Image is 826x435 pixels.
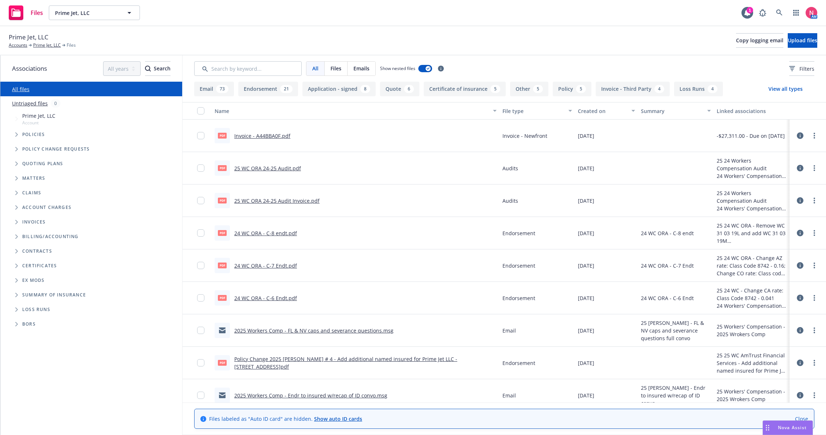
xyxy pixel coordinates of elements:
[0,229,182,331] div: Folder Tree Example
[234,165,301,172] a: 25 WC ORA 24-25 Audit.pdf
[234,230,297,237] a: 24 WC ORA - C-8 endt.pdf
[578,229,594,237] span: [DATE]
[533,85,543,93] div: 5
[717,107,787,115] div: Linked associations
[641,262,694,269] span: 24 WC ORA - C-7 Endt
[22,112,55,120] span: Prime Jet, LLC
[67,42,76,48] span: Files
[641,294,694,302] span: 24 WC ORA - C-6 Endt
[717,172,787,180] div: 24 Workers' Compensation
[22,176,45,180] span: Matters
[197,107,204,114] input: Select all
[9,32,48,42] span: Prime Jet, LLC
[578,107,627,115] div: Created on
[578,164,594,172] span: [DATE]
[212,102,500,120] button: Name
[502,294,535,302] span: Endorsement
[575,102,638,120] button: Created on
[145,61,171,76] button: SearchSearch
[717,205,787,212] div: 24 Workers' Compensation
[736,37,783,44] span: Copy logging email
[215,107,489,115] div: Name
[763,421,772,435] div: Drag to move
[51,99,60,108] div: 0
[502,327,516,334] span: Email
[641,107,703,115] div: Summary
[218,198,227,203] span: pdf
[353,65,369,72] span: Emails
[717,352,787,374] div: 25 25 WC AmTrust Financial Services - Add additional named insured for Prime Jet LLC - [STREET_AD...
[795,415,808,423] a: Close
[510,82,548,96] button: Other
[788,33,817,48] button: Upload files
[197,132,204,139] input: Toggle Row Selected
[641,229,694,237] span: 24 WC ORA - C-8 endt
[197,262,204,269] input: Toggle Row Selected
[810,358,819,367] a: more
[424,82,506,96] button: Certificate of insurance
[33,42,61,48] a: Prime Jet, LLC
[312,65,318,72] span: All
[789,65,814,73] span: Filters
[717,388,787,403] div: 25 Workers' Compensation - 2025 Wrokers Comp
[22,191,41,195] span: Claims
[799,65,814,73] span: Filters
[757,82,814,96] button: View all types
[49,5,140,20] button: Prime Jet, LLC
[641,319,711,342] span: 25 [PERSON_NAME] - FL & NV caps and severance questions full convo
[578,132,594,140] span: [DATE]
[234,327,394,334] a: 2025 Workers Comp - FL & NV caps and severance questions.msg
[22,132,45,137] span: Policies
[380,82,419,96] button: Quote
[197,327,204,334] input: Toggle Row Selected
[197,164,204,172] input: Toggle Row Selected
[314,415,362,422] a: Show auto ID cards
[736,33,783,48] button: Copy logging email
[9,42,27,48] a: Accounts
[578,294,594,302] span: [DATE]
[578,327,594,334] span: [DATE]
[22,162,63,166] span: Quoting plans
[788,37,817,44] span: Upload files
[209,415,362,423] span: Files labeled as "Auto ID card" are hidden.
[55,9,118,17] span: Prime Jet, LLC
[490,85,500,93] div: 5
[810,229,819,237] a: more
[12,64,47,73] span: Associations
[234,392,387,399] a: 2025 Workers Comp - Endr to insured w/recap of ID convo.msg
[502,359,535,367] span: Endorsement
[641,384,711,407] span: 25 [PERSON_NAME] - Endr to insured w/recap of ID convo
[22,220,46,224] span: Invoices
[578,359,594,367] span: [DATE]
[218,133,227,138] span: pdf
[216,85,228,93] div: 73
[234,197,320,204] a: 25 WC ORA 24-25 Audit Invoice.pdf
[194,82,234,96] button: Email
[674,82,723,96] button: Loss Runs
[763,420,813,435] button: Nova Assist
[302,82,376,96] button: Application - signed
[717,157,787,172] div: 25 24 Workers Compensation Audit
[330,65,341,72] span: Files
[502,262,535,269] span: Endorsement
[197,294,204,302] input: Toggle Row Selected
[197,359,204,366] input: Toggle Row Selected
[234,132,290,139] a: Invoice - A44BBA0F.pdf
[654,85,664,93] div: 4
[578,197,594,205] span: [DATE]
[218,295,227,300] span: pdf
[234,356,457,370] a: Policy Change 2025 [PERSON_NAME] # 4 - Add additional named insured for Prime Jet LLC - [STREET_A...
[553,82,591,96] button: Policy
[717,287,787,302] div: 25 24 WC - Change CA rate: Class Code 8742 - 0.041
[717,323,787,338] div: 25 Workers' Compensation - 2025 Wrokers Comp
[810,326,819,335] a: more
[810,261,819,270] a: more
[638,102,714,120] button: Summary
[380,65,415,71] span: Show nested files
[789,5,803,20] a: Switch app
[789,61,814,76] button: Filters
[6,3,46,23] a: Files
[596,82,670,96] button: Invoice - Third Party
[22,293,86,297] span: Summary of insurance
[806,7,817,19] img: photo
